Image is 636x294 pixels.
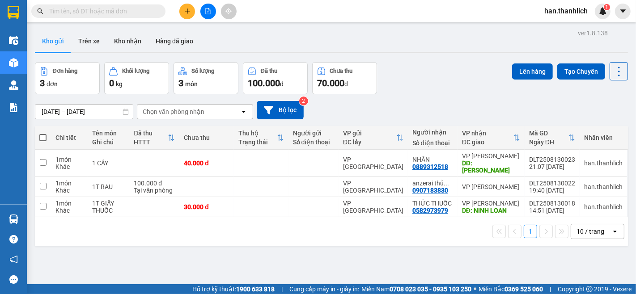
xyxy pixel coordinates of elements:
[9,275,18,284] span: message
[9,214,18,224] img: warehouse-icon
[178,78,183,88] span: 3
[317,78,344,88] span: 70.000
[35,30,71,52] button: Kho gửi
[605,4,608,10] span: 1
[343,180,403,194] div: VP [GEOGRAPHIC_DATA]
[92,139,125,146] div: Ghi chú
[361,284,471,294] span: Miền Nam
[184,203,229,210] div: 30.000 đ
[462,152,520,160] div: VP [PERSON_NAME]
[134,130,168,137] div: Đã thu
[184,160,229,167] div: 40.000 đ
[225,8,232,14] span: aim
[458,126,525,150] th: Toggle SortBy
[185,80,198,88] span: món
[191,68,214,74] div: Số lượng
[577,227,604,236] div: 10 / trang
[184,8,191,14] span: plus
[339,126,408,150] th: Toggle SortBy
[134,187,175,194] div: Tại văn phòng
[462,130,513,137] div: VP nhận
[200,4,216,19] button: file-add
[343,156,403,170] div: VP [GEOGRAPHIC_DATA]
[412,180,453,187] div: anzerai thủ khoa huân
[192,284,275,294] span: Hỗ trợ kỹ thuật:
[524,225,537,238] button: 1
[412,129,453,136] div: Người nhận
[462,200,520,207] div: VP [PERSON_NAME]
[299,97,308,105] sup: 2
[584,183,623,190] div: han.thanhlich
[55,163,83,170] div: Khác
[37,8,43,14] span: search
[462,160,520,174] div: DĐ: hồng sơn
[312,62,377,94] button: Chưa thu70.000đ
[174,62,238,94] button: Số lượng3món
[529,187,575,194] div: 19:40 [DATE]
[257,101,304,119] button: Bộ lọc
[9,235,18,244] span: question-circle
[9,36,18,45] img: warehouse-icon
[238,130,277,137] div: Thu hộ
[586,286,593,292] span: copyright
[293,130,334,137] div: Người gửi
[462,207,520,214] div: DĐ: NINH LOAN
[116,80,123,88] span: kg
[412,187,448,194] div: 0907183830
[412,163,448,170] div: 0889312518
[537,5,595,17] span: han.thanhlich
[584,160,623,167] div: han.thanhlich
[92,183,125,190] div: 1T RAU
[343,200,403,214] div: VP [GEOGRAPHIC_DATA]
[412,139,453,147] div: Số điện thoại
[529,163,575,170] div: 21:07 [DATE]
[234,126,288,150] th: Toggle SortBy
[221,4,237,19] button: aim
[462,139,513,146] div: ĐC giao
[55,200,83,207] div: 1 món
[49,6,155,16] input: Tìm tên, số ĐT hoặc mã đơn
[55,180,83,187] div: 1 món
[92,200,125,214] div: 1T GIẤY THUỐC
[92,160,125,167] div: 1 CÂY
[243,62,308,94] button: Đã thu100.000đ
[143,107,204,116] div: Chọn văn phòng nhận
[505,286,543,293] strong: 0369 525 060
[9,58,18,67] img: warehouse-icon
[109,78,114,88] span: 0
[412,207,448,214] div: 0582973979
[557,63,605,80] button: Tạo Chuyến
[611,228,619,235] svg: open
[529,180,575,187] div: DLT2508130022
[619,7,627,15] span: caret-down
[280,80,284,88] span: đ
[134,139,168,146] div: HTTT
[578,28,608,38] div: ver 1.8.138
[55,134,83,141] div: Chi tiết
[330,68,353,74] div: Chưa thu
[148,30,200,52] button: Hàng đã giao
[179,4,195,19] button: plus
[390,286,471,293] strong: 0708 023 035 - 0935 103 250
[529,130,568,137] div: Mã GD
[9,80,18,90] img: warehouse-icon
[512,63,553,80] button: Lên hàng
[248,78,280,88] span: 100.000
[205,8,211,14] span: file-add
[584,203,623,210] div: han.thanhlich
[9,103,18,112] img: solution-icon
[525,126,580,150] th: Toggle SortBy
[92,130,125,137] div: Tên món
[261,68,277,74] div: Đã thu
[615,4,631,19] button: caret-down
[55,156,83,163] div: 1 món
[412,200,453,207] div: THỨC THUỐC
[238,139,277,146] div: Trạng thái
[184,134,229,141] div: Chưa thu
[474,287,476,291] span: ⚪️
[236,286,275,293] strong: 1900 633 818
[550,284,551,294] span: |
[344,80,348,88] span: đ
[8,6,19,19] img: logo-vxr
[412,156,453,163] div: NHÂN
